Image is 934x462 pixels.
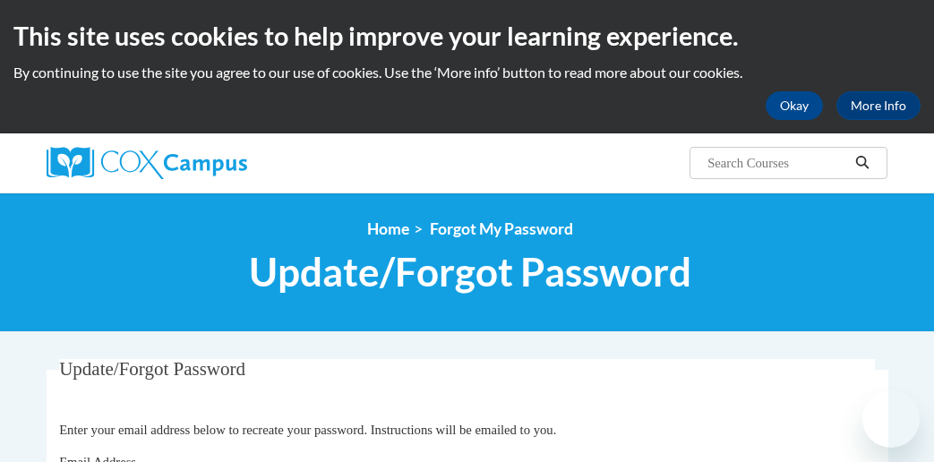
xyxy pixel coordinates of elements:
a: Cox Campus [47,147,309,179]
span: Update/Forgot Password [59,358,245,380]
span: Forgot My Password [430,219,573,238]
span: Update/Forgot Password [249,248,691,295]
span: Enter your email address below to recreate your password. Instructions will be emailed to you. [59,423,556,437]
iframe: Button to launch messaging window [862,390,920,448]
a: Home [367,219,409,238]
img: Cox Campus [47,147,247,179]
button: Okay [766,91,823,120]
button: Search [849,152,876,174]
a: More Info [836,91,921,120]
input: Search Courses [706,152,849,174]
h2: This site uses cookies to help improve your learning experience. [13,18,921,54]
p: By continuing to use the site you agree to our use of cookies. Use the ‘More info’ button to read... [13,63,921,82]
